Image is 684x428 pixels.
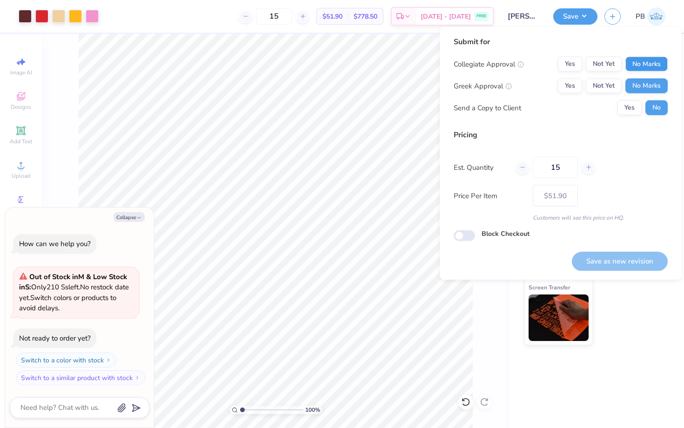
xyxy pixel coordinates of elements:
input: – – [533,157,578,178]
img: Paridhi Bajaj [647,7,665,26]
div: Customers will see this price on HQ. [454,214,668,222]
button: Not Yet [586,57,622,72]
div: Send a Copy to Client [454,102,521,113]
span: 100 % [305,406,320,414]
span: FREE [476,13,486,20]
button: No Marks [625,57,668,72]
span: Add Text [10,138,32,145]
button: Not Yet [586,79,622,94]
span: PB [636,11,645,22]
div: Submit for [454,36,668,47]
span: Greek [14,207,28,214]
img: Switch to a color with stock [106,357,111,363]
span: Designs [11,103,31,111]
span: Image AI [10,69,32,76]
input: Untitled Design [501,7,546,26]
button: Collapse [114,212,145,222]
button: Switch to a similar product with stock [16,370,145,385]
input: – – [256,8,292,25]
button: Yes [558,57,582,72]
div: Not ready to order yet? [19,334,91,343]
div: Collegiate Approval [454,59,524,69]
img: Screen Transfer [529,294,589,341]
div: How can we help you? [19,239,91,248]
label: Price Per Item [454,190,526,201]
label: Est. Quantity [454,162,509,173]
img: Switch to a similar product with stock [134,375,140,381]
div: Pricing [454,129,668,140]
button: Yes [558,79,582,94]
span: Upload [12,172,30,180]
a: PB [636,7,665,26]
button: Save [553,8,597,25]
div: Greek Approval [454,80,512,91]
label: Block Checkout [482,229,530,239]
span: [DATE] - [DATE] [421,12,471,21]
span: $778.50 [354,12,377,21]
span: Screen Transfer [529,282,570,292]
button: Switch to a color with stock [16,353,116,368]
span: Only 210 Ss left. Switch colors or products to avoid delays. [19,272,129,313]
button: No [645,100,668,115]
strong: Out of Stock in M [29,272,86,281]
button: No Marks [625,79,668,94]
button: Yes [617,100,642,115]
span: $51.90 [322,12,342,21]
span: No restock date yet. [19,282,129,302]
